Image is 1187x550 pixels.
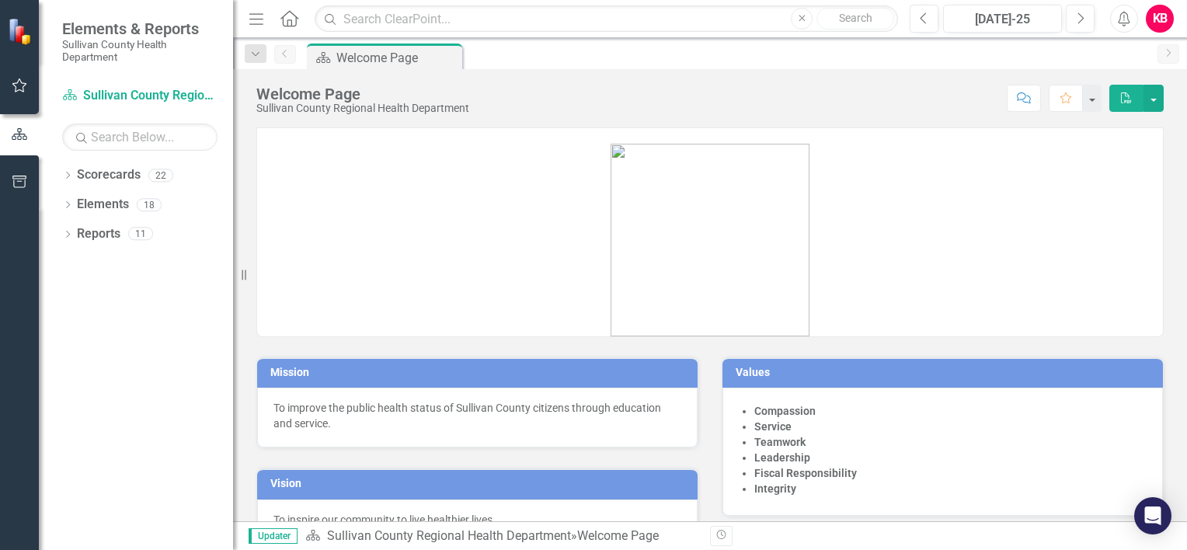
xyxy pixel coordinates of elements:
[62,38,218,64] small: Sullivan County Health Department
[327,528,571,543] a: Sullivan County Regional Health Department
[305,527,698,545] div: »
[754,436,806,448] strong: Teamwork
[77,196,129,214] a: Elements
[273,512,681,527] p: To inspire our community to live healthier lives.
[754,467,857,479] strong: Fiscal Responsibility
[137,198,162,211] div: 18
[577,528,659,543] div: Welcome Page
[949,10,1056,29] div: [DATE]-25
[315,5,898,33] input: Search ClearPoint...
[8,18,35,45] img: ClearPoint Strategy
[754,420,792,433] strong: Service
[256,85,469,103] div: Welcome Page
[839,12,872,24] span: Search
[62,87,218,105] a: Sullivan County Regional Health Department
[270,478,690,489] h3: Vision
[754,451,810,464] strong: Leadership
[249,528,298,544] span: Updater
[128,228,153,241] div: 11
[1146,5,1174,33] button: KB
[77,166,141,184] a: Scorecards
[754,405,816,417] strong: Compassion
[62,124,218,151] input: Search Below...
[736,367,1155,378] h3: Values
[270,367,690,378] h3: Mission
[816,8,894,30] button: Search
[1134,497,1171,534] div: Open Intercom Messenger
[62,19,218,38] span: Elements & Reports
[77,225,120,243] a: Reports
[273,400,681,431] p: To improve the public health status of Sullivan County citizens through education and service.
[754,482,796,495] strong: Integrity
[943,5,1062,33] button: [DATE]-25
[256,103,469,114] div: Sullivan County Regional Health Department
[148,169,173,182] div: 22
[336,48,458,68] div: Welcome Page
